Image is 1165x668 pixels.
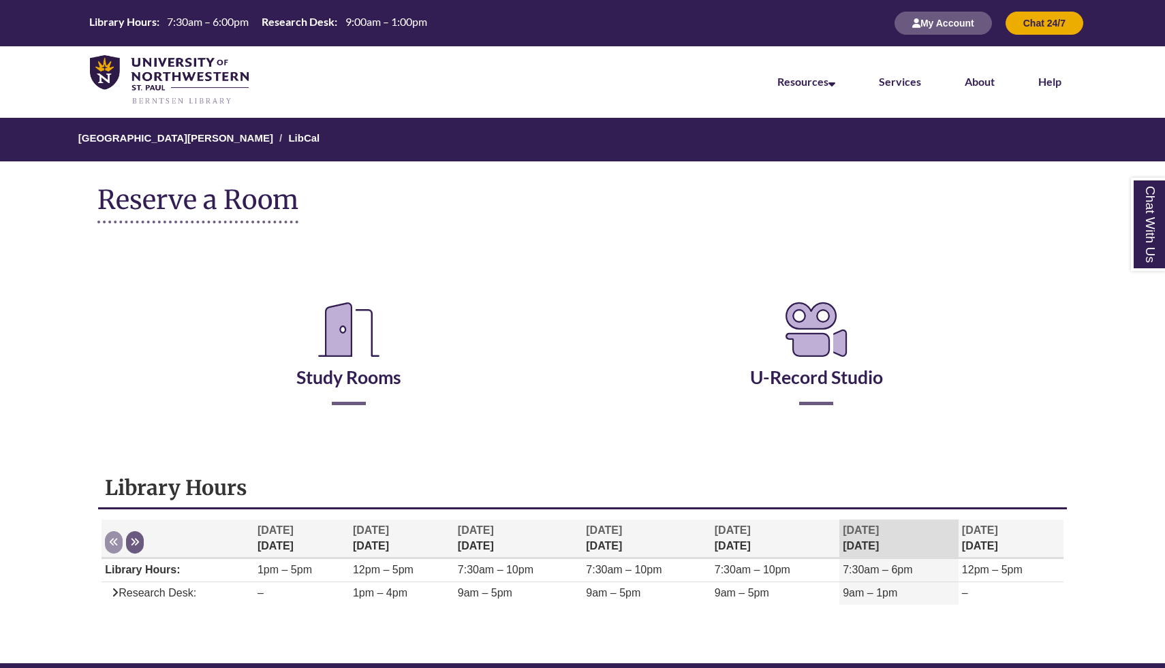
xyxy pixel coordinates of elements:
[965,75,995,88] a: About
[345,15,427,28] span: 9:00am – 1:00pm
[458,524,494,536] span: [DATE]
[349,520,454,558] th: [DATE]
[879,75,921,88] a: Services
[843,587,897,599] span: 9am – 1pm
[1006,17,1083,29] a: Chat 24/7
[97,257,1068,445] div: Reserve a Room
[353,524,389,536] span: [DATE]
[1006,12,1083,35] button: Chat 24/7
[777,75,835,88] a: Resources
[586,564,662,575] span: 7:30am – 10pm
[959,520,1063,558] th: [DATE]
[843,524,879,536] span: [DATE]
[715,587,769,599] span: 9am – 5pm
[105,587,196,599] span: Research Desk:
[105,531,123,554] button: Previous week
[97,185,298,223] h1: Reserve a Room
[258,524,294,536] span: [DATE]
[288,132,320,144] a: LibCal
[98,468,1067,629] div: Library Hours
[256,14,339,29] th: Research Desk:
[105,475,1060,500] h1: Library Hours
[962,587,968,599] span: –
[126,531,144,554] button: Next week
[97,118,1068,161] nav: Breadcrumb
[586,524,622,536] span: [DATE]
[711,520,839,558] th: [DATE]
[715,564,790,575] span: 7:30am – 10pm
[895,17,992,29] a: My Account
[78,132,273,144] a: [GEOGRAPHIC_DATA][PERSON_NAME]
[254,520,349,558] th: [DATE]
[97,643,1068,650] div: Libchat
[84,14,432,31] table: Hours Today
[296,332,401,388] a: Study Rooms
[102,559,254,582] td: Library Hours:
[582,520,711,558] th: [DATE]
[454,520,582,558] th: [DATE]
[84,14,161,29] th: Library Hours:
[458,564,533,575] span: 7:30am – 10pm
[895,12,992,35] button: My Account
[1038,75,1061,88] a: Help
[715,524,751,536] span: [DATE]
[458,587,512,599] span: 9am – 5pm
[258,587,264,599] span: –
[90,55,249,106] img: UNWSP Library Logo
[750,332,883,388] a: U-Record Studio
[962,524,998,536] span: [DATE]
[962,564,1023,575] span: 12pm – 5pm
[839,520,959,558] th: [DATE]
[84,14,432,32] a: Hours Today
[258,564,312,575] span: 1pm – 5pm
[353,564,414,575] span: 12pm – 5pm
[167,15,249,28] span: 7:30am – 6:00pm
[586,587,640,599] span: 9am – 5pm
[843,564,912,575] span: 7:30am – 6pm
[353,587,407,599] span: 1pm – 4pm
